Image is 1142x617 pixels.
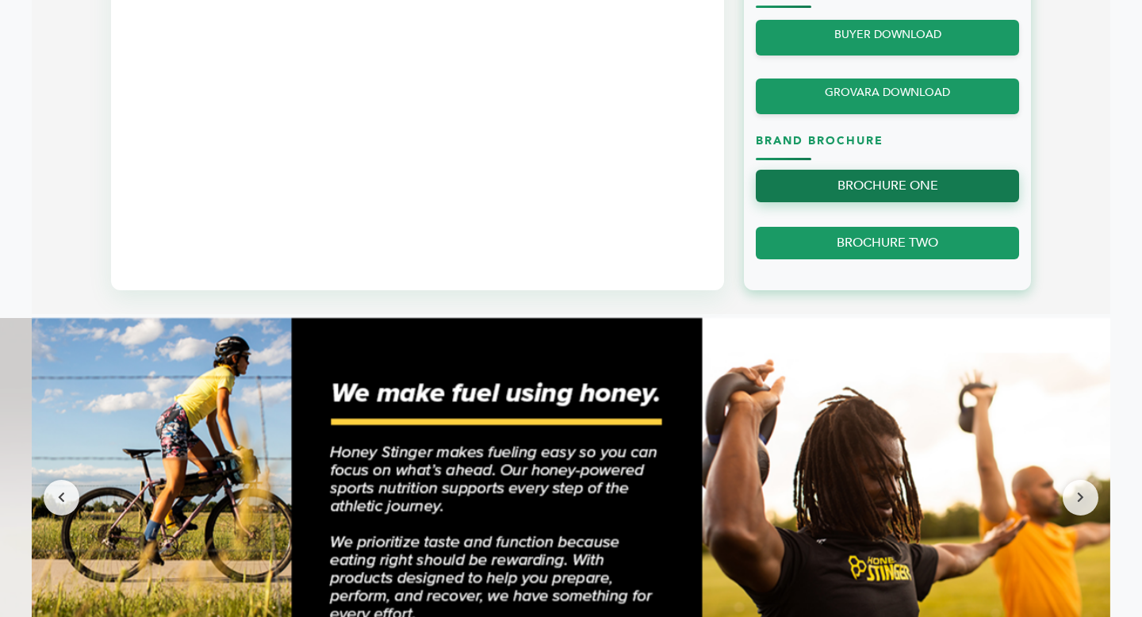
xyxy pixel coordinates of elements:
a: BROCHURE TWO [756,227,1019,259]
h3: Brand Brochure [756,133,1019,161]
a: BROCHURE ONE [756,170,1019,202]
a: GROVARA DOWNLOAD [756,79,1019,114]
a: BUYER DOWNLOAD [756,20,1019,56]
